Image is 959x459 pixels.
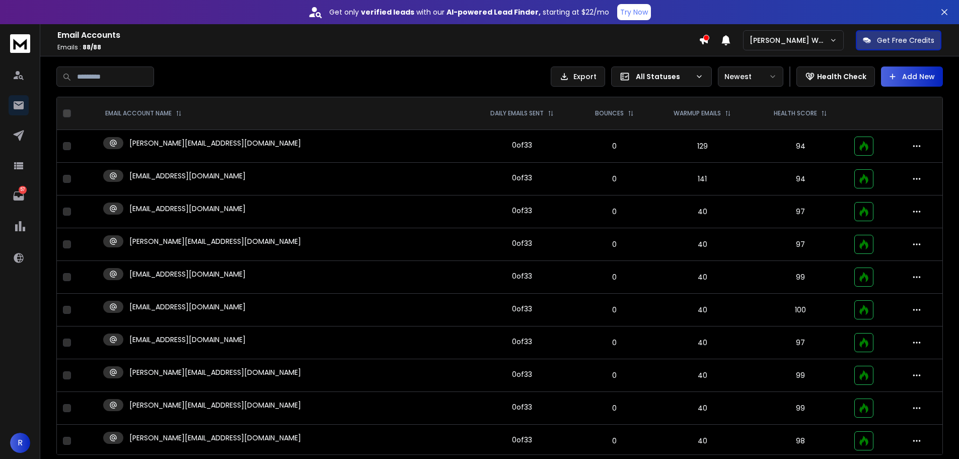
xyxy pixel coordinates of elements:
button: Try Now [617,4,651,20]
p: 0 [582,174,646,184]
td: 40 [652,359,753,392]
p: 0 [582,403,646,413]
p: [EMAIL_ADDRESS][DOMAIN_NAME] [129,269,246,279]
p: [PERSON_NAME][EMAIL_ADDRESS][DOMAIN_NAME] [129,433,301,443]
td: 40 [652,294,753,326]
div: 0 of 33 [512,337,532,347]
td: 99 [753,261,848,294]
div: EMAIL ACCOUNT NAME [105,109,182,117]
button: Newest [718,67,783,87]
div: 0 of 33 [512,140,532,150]
td: 94 [753,130,848,163]
iframe: Intercom live chat [922,424,946,448]
p: 0 [582,207,646,217]
td: 40 [652,326,753,359]
h1: Email Accounts [57,29,699,41]
td: 40 [652,425,753,457]
td: 97 [753,228,848,261]
p: 0 [582,272,646,282]
p: 0 [582,370,646,380]
button: Get Free Credits [856,30,941,50]
div: 0 of 33 [512,206,532,216]
p: [PERSON_NAME][EMAIL_ADDRESS][DOMAIN_NAME] [129,400,301,410]
div: 0 of 33 [512,402,532,412]
p: [PERSON_NAME] Workspace [750,35,830,45]
div: 0 of 33 [512,271,532,281]
p: Emails : [57,43,699,51]
td: 40 [652,228,753,261]
p: BOUNCES [595,109,624,117]
p: [EMAIL_ADDRESS][DOMAIN_NAME] [129,204,246,214]
p: Health Check [817,72,866,82]
button: Health Check [796,67,875,87]
td: 97 [753,195,848,228]
a: 57 [9,186,29,206]
img: logo [10,34,30,53]
p: [PERSON_NAME][EMAIL_ADDRESS][DOMAIN_NAME] [129,367,301,377]
p: [PERSON_NAME][EMAIL_ADDRESS][DOMAIN_NAME] [129,138,301,148]
p: [EMAIL_ADDRESS][DOMAIN_NAME] [129,335,246,345]
p: WARMUP EMAILS [674,109,721,117]
span: 88 / 88 [83,43,101,51]
p: [EMAIL_ADDRESS][DOMAIN_NAME] [129,302,246,312]
div: 0 of 33 [512,304,532,314]
td: 141 [652,163,753,195]
p: 0 [582,141,646,151]
strong: AI-powered Lead Finder, [447,7,541,17]
strong: verified leads [361,7,414,17]
p: Get only with our starting at $22/mo [329,7,609,17]
div: 0 of 33 [512,369,532,379]
td: 99 [753,392,848,425]
p: Get Free Credits [877,35,934,45]
button: Export [551,67,605,87]
td: 94 [753,163,848,195]
td: 129 [652,130,753,163]
div: 0 of 33 [512,173,532,183]
td: 40 [652,261,753,294]
p: 0 [582,436,646,446]
p: HEALTH SCORE [774,109,817,117]
td: 97 [753,326,848,359]
p: [PERSON_NAME][EMAIL_ADDRESS][DOMAIN_NAME] [129,236,301,246]
td: 40 [652,195,753,228]
p: [EMAIL_ADDRESS][DOMAIN_NAME] [129,171,246,181]
td: 99 [753,359,848,392]
p: DAILY EMAILS SENT [490,109,544,117]
p: 57 [19,186,27,194]
p: 0 [582,338,646,348]
p: Try Now [620,7,648,17]
p: All Statuses [636,72,691,82]
p: 0 [582,239,646,249]
button: R [10,433,30,453]
td: 100 [753,294,848,326]
div: 0 of 33 [512,238,532,248]
td: 40 [652,392,753,425]
p: 0 [582,305,646,315]
button: Add New [881,67,943,87]
td: 98 [753,425,848,457]
div: 0 of 33 [512,435,532,445]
